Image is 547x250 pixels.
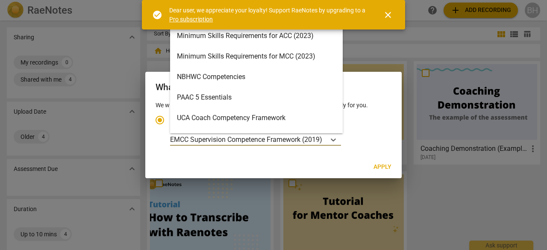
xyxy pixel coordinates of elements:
[156,101,391,110] p: We will use this to recommend app design and note categories especially for you.
[170,87,343,108] div: PAAC 5 Essentials
[383,10,393,20] span: close
[170,46,343,67] div: Minimum Skills Requirements for MCC (2023)
[170,135,322,144] p: EMCC Supervision Competence Framework (2019)
[373,163,391,171] span: Apply
[170,128,343,149] div: UCA Coach Supervisor Accreditation
[156,110,391,146] div: Account type
[169,6,368,24] div: Dear user, we appreciate your loyalty! Support RaeNotes by upgrading to a
[323,135,325,144] input: Ideal for transcribing and assessing coaching sessionsEMCC Supervision Competence Framework (2019)
[156,82,391,93] h2: What will you be using RaeNotes for?
[378,5,398,25] button: Close
[170,108,343,128] div: UCA Coach Competency Framework
[170,67,343,87] div: NBHWC Competencies
[367,159,398,175] button: Apply
[169,16,213,23] a: Pro subscription
[170,26,343,46] div: Minimum Skills Requirements for ACC (2023)
[152,10,162,20] span: check_circle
